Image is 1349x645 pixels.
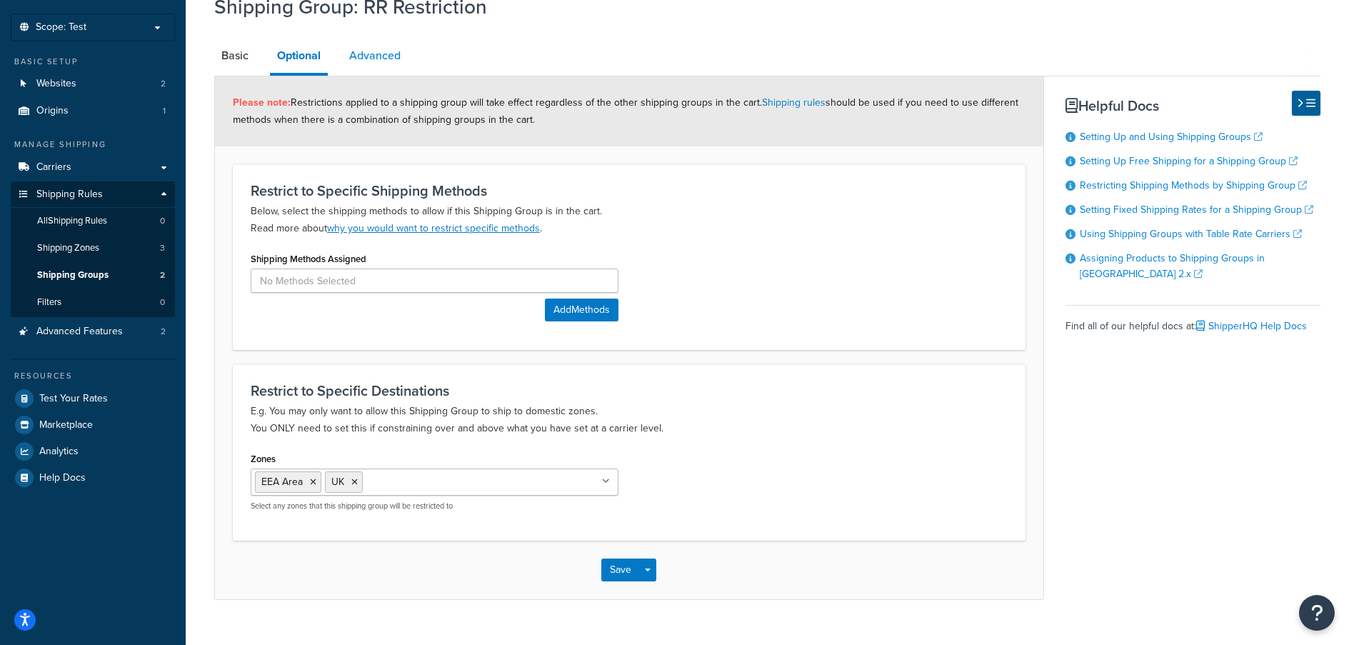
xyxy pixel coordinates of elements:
span: Scope: Test [36,21,86,34]
span: Shipping Zones [37,242,99,254]
a: Help Docs [11,465,175,491]
li: Shipping Rules [11,181,175,317]
span: 2 [160,269,165,281]
div: Find all of our helpful docs at: [1065,305,1320,336]
a: Websites2 [11,71,175,97]
a: Shipping rules [762,95,826,110]
a: Origins1 [11,98,175,124]
p: Below, select the shipping methods to allow if this Shipping Group is in the cart. Read more about . [251,203,1008,237]
button: Hide Help Docs [1292,91,1320,116]
h3: Restrict to Specific Destinations [251,383,1008,399]
span: Carriers [36,161,71,174]
li: Shipping Groups [11,262,175,289]
a: Restricting Shipping Methods by Shipping Group [1080,178,1307,193]
strong: Please note: [233,95,291,110]
button: Open Resource Center [1299,595,1335,631]
div: Resources [11,370,175,382]
button: Save [601,559,640,581]
a: Shipping Zones3 [11,235,175,261]
span: 0 [160,296,165,309]
span: Analytics [39,446,79,458]
span: 2 [161,326,166,338]
span: Origins [36,105,69,117]
a: Filters0 [11,289,175,316]
a: Shipping Groups2 [11,262,175,289]
a: Shipping Rules [11,181,175,208]
a: Optional [270,39,328,76]
span: All Shipping Rules [37,215,107,227]
p: Select any zones that this shipping group will be restricted to [251,501,618,511]
a: Assigning Products to Shipping Groups in [GEOGRAPHIC_DATA] 2.x [1080,251,1265,281]
span: UK [331,474,344,489]
a: Using Shipping Groups with Table Rate Carriers [1080,226,1302,241]
a: Test Your Rates [11,386,175,411]
span: Shipping Rules [36,189,103,201]
a: Advanced [342,39,408,73]
span: 1 [163,105,166,117]
span: Restrictions applied to a shipping group will take effect regardless of the other shipping groups... [233,95,1018,127]
span: Advanced Features [36,326,123,338]
span: EEA Area [261,474,303,489]
a: ShipperHQ Help Docs [1196,319,1307,334]
span: Test Your Rates [39,393,108,405]
li: Websites [11,71,175,97]
a: Setting Up Free Shipping for a Shipping Group [1080,154,1298,169]
span: 0 [160,215,165,227]
div: Basic Setup [11,56,175,68]
a: Setting Fixed Shipping Rates for a Shipping Group [1080,202,1313,217]
span: 3 [160,242,165,254]
li: Shipping Zones [11,235,175,261]
a: Carriers [11,154,175,181]
li: Filters [11,289,175,316]
span: Filters [37,296,61,309]
div: Manage Shipping [11,139,175,151]
label: Shipping Methods Assigned [251,254,366,264]
h3: Helpful Docs [1065,98,1320,114]
span: 2 [161,78,166,90]
p: E.g. You may only want to allow this Shipping Group to ship to domestic zones. You ONLY need to s... [251,403,1008,437]
a: Setting Up and Using Shipping Groups [1080,129,1263,144]
a: Analytics [11,439,175,464]
h3: Restrict to Specific Shipping Methods [251,183,1008,199]
span: Marketplace [39,419,93,431]
label: Zones [251,454,276,464]
li: Origins [11,98,175,124]
span: Websites [36,78,76,90]
a: why you would want to restrict specific methods [327,221,540,236]
span: Shipping Groups [37,269,109,281]
li: Advanced Features [11,319,175,345]
a: Basic [214,39,256,73]
button: AddMethods [545,299,618,321]
input: No Methods Selected [251,269,618,293]
span: Help Docs [39,472,86,484]
a: AllShipping Rules0 [11,208,175,234]
a: Marketplace [11,412,175,438]
a: Advanced Features2 [11,319,175,345]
